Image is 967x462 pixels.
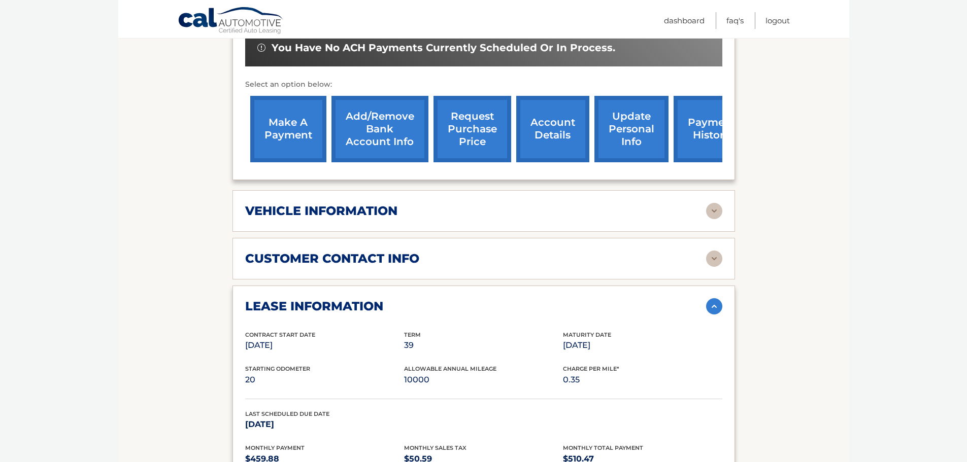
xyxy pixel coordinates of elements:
img: accordion-active.svg [706,298,722,314]
a: account details [516,96,589,162]
p: [DATE] [245,417,404,432]
a: payment history [674,96,750,162]
p: 20 [245,373,404,387]
span: Last Scheduled Due Date [245,410,329,417]
img: accordion-rest.svg [706,251,722,267]
p: [DATE] [245,338,404,352]
a: Logout [765,12,790,29]
span: Monthly Sales Tax [404,444,466,451]
span: Monthly Payment [245,444,305,451]
a: update personal info [594,96,669,162]
img: accordion-rest.svg [706,203,722,219]
p: 0.35 [563,373,722,387]
span: Maturity Date [563,331,611,338]
p: [DATE] [563,338,722,352]
span: Monthly Total Payment [563,444,643,451]
span: Charge Per Mile* [563,365,619,372]
a: Cal Automotive [178,7,284,36]
h2: lease information [245,299,383,314]
img: alert-white.svg [257,44,265,52]
span: Starting Odometer [245,365,310,372]
h2: customer contact info [245,251,419,266]
p: 10000 [404,373,563,387]
h2: vehicle information [245,203,397,219]
span: Contract Start Date [245,331,315,338]
a: make a payment [250,96,326,162]
p: 39 [404,338,563,352]
p: Select an option below: [245,79,722,91]
span: You have no ACH payments currently scheduled or in process. [272,42,615,54]
span: Term [404,331,421,338]
a: Dashboard [664,12,705,29]
a: Add/Remove bank account info [331,96,428,162]
a: request purchase price [434,96,511,162]
a: FAQ's [726,12,744,29]
span: Allowable Annual Mileage [404,365,496,372]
